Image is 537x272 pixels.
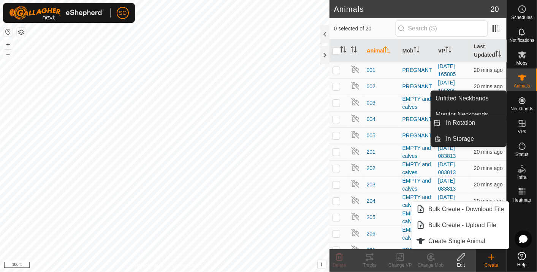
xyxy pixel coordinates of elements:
[474,181,503,188] span: 22 Aug 2025, 1:01 pm
[351,114,360,123] img: returning off
[385,262,415,269] div: Change VP
[367,230,375,238] span: 206
[135,262,163,269] a: Privacy Policy
[9,6,104,20] img: Gallagher Logo
[367,148,375,156] span: 201
[510,107,533,111] span: Neckbands
[438,194,456,208] a: [DATE] 083813
[471,40,507,62] th: Last Updated
[402,115,432,123] div: PREGNANT
[415,262,446,269] div: Change Mob
[364,40,399,62] th: Animal
[333,262,346,268] span: Delete
[334,25,396,33] span: 0 selected of 20
[351,130,360,139] img: returning off
[17,28,26,37] button: Map Layers
[3,27,13,37] button: Reset Map
[396,21,488,37] input: Search (S)
[367,213,375,221] span: 205
[402,83,432,91] div: PREGNANT
[355,262,385,269] div: Tracks
[367,164,375,172] span: 202
[351,179,360,188] img: returning off
[340,48,346,54] p-sorticon: Activate to sort
[367,115,375,123] span: 004
[351,65,360,74] img: returning off
[399,40,435,62] th: Mob
[321,261,322,267] span: i
[351,245,360,254] img: returning off
[367,66,375,74] span: 001
[367,132,375,140] span: 005
[428,205,504,214] span: Bulk Create - Download File
[431,115,506,130] li: In Rotation
[412,218,508,233] li: Bulk Create - Upload File
[446,118,475,127] span: In Rotation
[491,3,499,15] span: 20
[428,237,485,246] span: Create Single Animal
[413,48,420,54] p-sorticon: Activate to sort
[3,40,13,49] button: +
[511,15,532,20] span: Schedules
[402,161,432,177] div: EMPTY and calves
[431,131,506,146] li: In Storage
[510,38,534,43] span: Notifications
[445,48,451,54] p-sorticon: Activate to sort
[384,48,390,54] p-sorticon: Activate to sort
[412,234,508,249] li: Create Single Animal
[474,67,503,73] span: 22 Aug 2025, 1:01 pm
[367,246,375,254] span: 701
[474,149,503,155] span: 22 Aug 2025, 1:01 pm
[438,178,456,192] a: [DATE] 083813
[119,9,127,17] span: SO
[518,129,526,134] span: VPs
[412,202,508,217] li: Bulk Create - Download File
[442,115,507,130] a: In Rotation
[334,5,491,14] h2: Animals
[402,210,432,226] div: EMPTY and calves
[431,107,506,122] a: Monitor Neckbands
[517,175,526,180] span: Infra
[436,94,489,103] span: Unfitted Neckbands
[402,132,432,140] div: PREGNANT
[495,52,501,58] p-sorticon: Activate to sort
[507,249,537,270] a: Help
[367,181,375,189] span: 203
[402,193,432,209] div: EMPTY and calves
[438,161,456,175] a: [DATE] 083813
[402,144,432,160] div: EMPTY and calves
[351,212,360,221] img: returning off
[442,131,507,146] a: In Storage
[402,95,432,111] div: EMPTY and calves
[438,63,456,77] a: [DATE] 165805
[438,80,456,94] a: [DATE] 165805
[351,163,360,172] img: returning off
[351,196,360,205] img: returning off
[438,145,456,159] a: [DATE] 083813
[446,262,476,269] div: Edit
[476,262,507,269] div: Create
[435,40,471,62] th: VP
[402,226,432,242] div: EMPTY and calves
[351,48,357,54] p-sorticon: Activate to sort
[351,146,360,156] img: returning off
[351,81,360,90] img: returning off
[351,228,360,237] img: returning off
[402,66,432,74] div: PREGNANT
[351,97,360,107] img: returning off
[517,262,527,267] span: Help
[431,91,506,106] a: Unfitted Neckbands
[367,197,375,205] span: 204
[428,221,496,230] span: Bulk Create - Upload File
[402,177,432,193] div: EMPTY and calves
[515,152,528,157] span: Status
[367,83,375,91] span: 002
[513,198,531,202] span: Heatmap
[516,61,527,65] span: Mobs
[514,84,530,88] span: Animals
[172,262,195,269] a: Contact Us
[318,260,326,269] button: i
[3,50,13,59] button: –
